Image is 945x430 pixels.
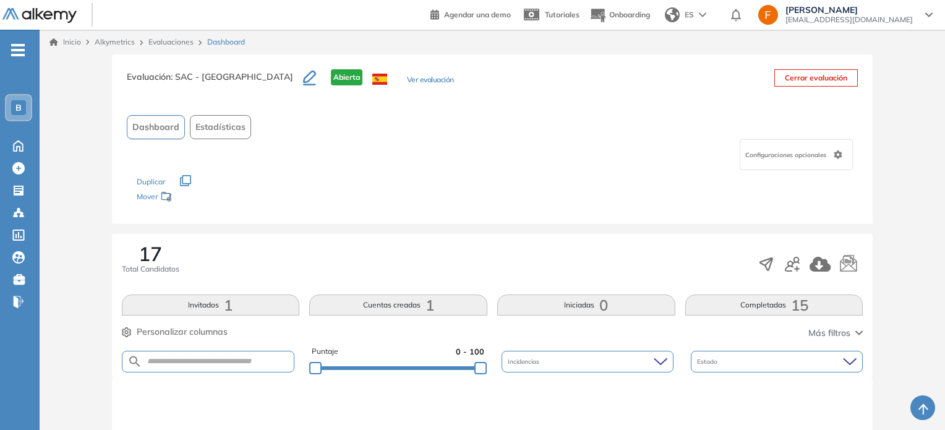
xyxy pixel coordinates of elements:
[122,295,300,316] button: Invitados1
[508,357,542,366] span: Incidencias
[740,139,853,170] div: Configuraciones opcionales
[685,9,694,20] span: ES
[699,12,706,17] img: arrow
[331,69,362,85] span: Abierta
[444,10,511,19] span: Agendar una demo
[785,5,913,15] span: [PERSON_NAME]
[502,351,673,372] div: Incidencias
[11,49,25,51] i: -
[309,295,487,316] button: Cuentas creadas1
[456,346,484,358] span: 0 - 100
[122,325,228,338] button: Personalizar columnas
[207,37,245,48] span: Dashboard
[545,10,579,19] span: Tutoriales
[127,69,303,95] h3: Evaluación
[430,6,511,21] a: Agendar una demo
[312,346,338,358] span: Puntaje
[132,121,179,134] span: Dashboard
[808,327,850,340] span: Más filtros
[785,15,913,25] span: [EMAIL_ADDRESS][DOMAIN_NAME]
[127,354,142,369] img: SEARCH_ALT
[190,115,251,139] button: Estadísticas
[808,327,863,340] button: Más filtros
[609,10,650,19] span: Onboarding
[139,244,162,264] span: 17
[697,357,720,366] span: Estado
[15,103,22,113] span: B
[95,37,135,46] span: Alkymetrics
[774,69,858,87] button: Cerrar evaluación
[745,150,829,160] span: Configuraciones opcionales
[589,2,650,28] button: Onboarding
[691,351,863,372] div: Estado
[127,115,185,139] button: Dashboard
[49,37,81,48] a: Inicio
[171,71,293,82] span: : SAC - [GEOGRAPHIC_DATA]
[137,177,165,186] span: Duplicar
[137,325,228,338] span: Personalizar columnas
[685,295,863,316] button: Completadas15
[195,121,246,134] span: Estadísticas
[137,186,260,209] div: Mover
[883,371,945,430] div: Widget de chat
[122,264,179,275] span: Total Candidatos
[497,295,675,316] button: Iniciadas0
[148,37,194,46] a: Evaluaciones
[372,74,387,85] img: ESP
[407,74,454,87] button: Ver evaluación
[665,7,680,22] img: world
[883,371,945,430] iframe: Chat Widget
[2,8,77,24] img: Logo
